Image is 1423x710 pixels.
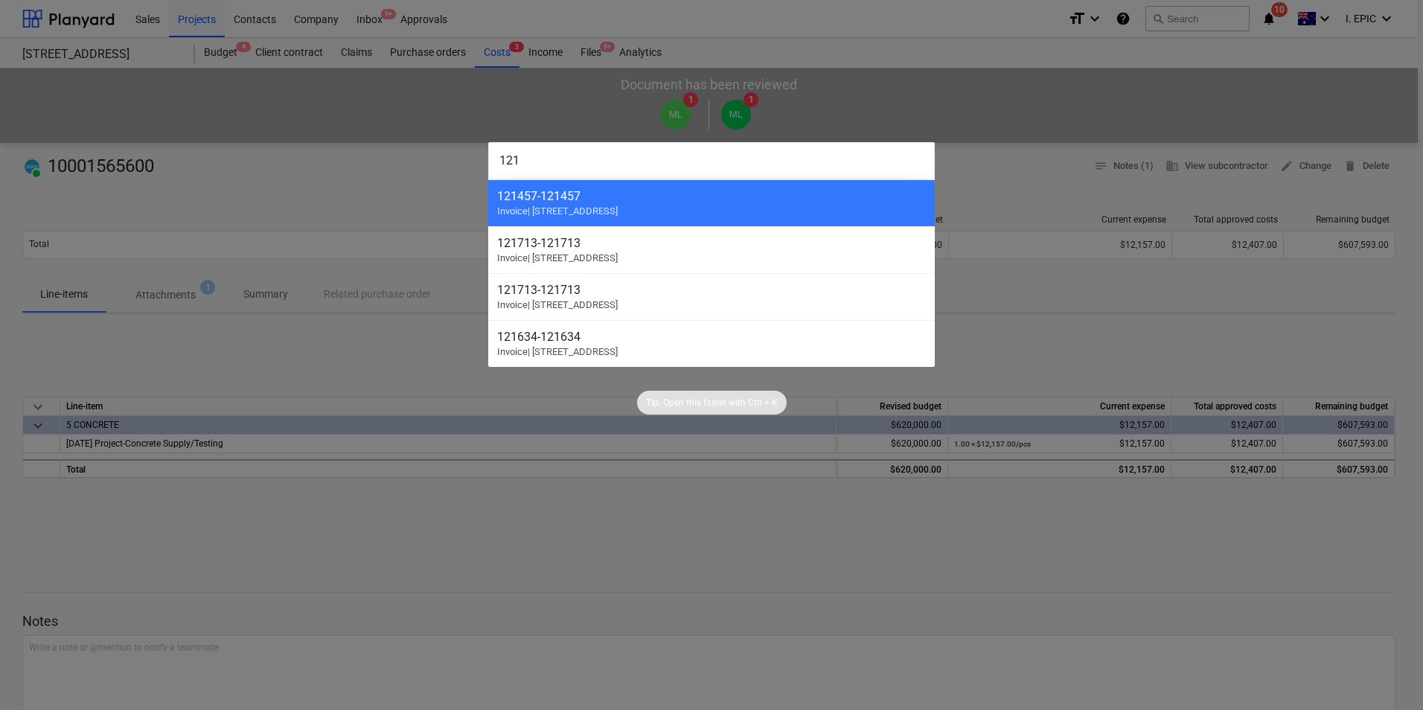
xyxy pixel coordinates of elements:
iframe: Chat Widget [1349,639,1423,710]
div: 121634 - 121634 [497,330,926,344]
span: Invoice | [STREET_ADDRESS] [497,299,618,310]
p: Ctrl + K [748,397,778,409]
span: Invoice | [STREET_ADDRESS] [497,252,618,263]
div: 121457-121457Invoice| [STREET_ADDRESS] [488,179,935,226]
div: 121457 - 121457 [497,189,926,203]
div: 121713-121713Invoice| [STREET_ADDRESS] [488,273,935,320]
div: 121713-121713Invoice| [STREET_ADDRESS] [488,226,935,273]
p: Tip: [646,397,661,409]
span: Invoice | [STREET_ADDRESS] [497,205,618,217]
input: Search for projects, articles, contracts, Claims, subcontractors... [488,142,935,179]
div: 121713 - 121713 [497,283,926,297]
div: Tip:Open this faster withCtrl + K [637,391,787,415]
div: 121713 - 121713 [497,236,926,250]
span: Invoice | [STREET_ADDRESS] [497,346,618,357]
p: Open this faster with [663,397,746,409]
div: 121634-121634Invoice| [STREET_ADDRESS] [488,320,935,367]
